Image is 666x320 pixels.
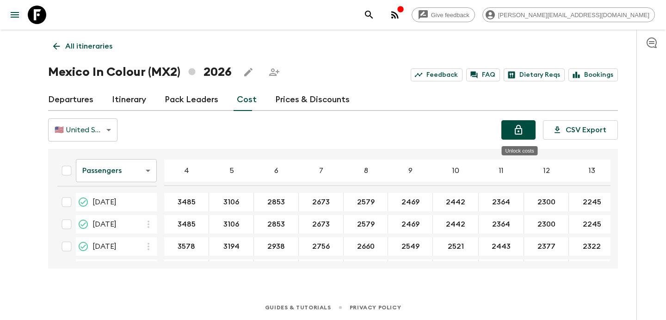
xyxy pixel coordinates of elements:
button: 2660 [346,237,386,256]
button: 2512 [391,259,430,278]
button: 2673 [301,193,341,211]
div: 24 Jan 2026; 9 [388,193,433,211]
div: 14 Mar 2026; 10 [433,237,479,256]
p: 13 [589,165,595,176]
p: 4 [184,165,189,176]
button: 2756 [301,237,341,256]
button: 2673 [301,215,341,234]
div: 24 Jan 2026; 10 [433,193,479,211]
div: 24 Jan 2026; 13 [569,193,615,211]
div: 21 Feb 2026; 6 [254,215,299,234]
button: 2549 [390,237,431,256]
div: 24 Jan 2026; 12 [524,193,569,211]
div: 21 Feb 2026; 7 [299,215,344,234]
button: 2364 [481,193,521,211]
a: Prices & Discounts [275,89,350,111]
button: 2342 [526,259,567,278]
a: Privacy Policy [350,302,401,313]
button: 3485 [166,193,207,211]
p: 12 [543,165,550,176]
button: 2300 [526,193,567,211]
div: [PERSON_NAME][EMAIL_ADDRESS][DOMAIN_NAME] [482,7,655,22]
button: 2579 [346,193,386,211]
div: 21 Feb 2026; 4 [164,215,209,234]
div: 14 Mar 2026; 12 [524,237,569,256]
a: Cost [237,89,257,111]
button: 2364 [481,215,521,234]
div: 🇺🇸 United States Dollar (USD) [48,117,117,143]
button: 2853 [256,215,296,234]
button: 2938 [256,237,296,256]
button: 2622 [345,259,386,278]
button: Edit this itinerary [239,63,258,81]
svg: Guaranteed [78,219,89,230]
span: Give feedback [426,12,475,18]
div: 14 Mar 2026; 8 [344,237,388,256]
div: 04 Apr 2026; 12 [524,259,569,278]
a: Give feedback [412,7,475,22]
div: 04 Apr 2026; 7 [299,259,344,278]
button: 2322 [572,237,612,256]
button: 2245 [572,215,612,234]
div: 21 Feb 2026; 10 [433,215,479,234]
div: 14 Mar 2026; 11 [479,237,524,256]
button: 2469 [390,193,431,211]
button: 3106 [212,215,250,234]
button: Unlock costs [501,120,536,140]
p: 8 [364,165,368,176]
button: 2245 [572,193,612,211]
div: 04 Apr 2026; 10 [433,259,479,278]
button: 2898 [256,259,296,278]
div: 04 Apr 2026; 4 [164,259,209,278]
div: 14 Mar 2026; 6 [254,237,299,256]
div: 04 Apr 2026; 9 [388,259,433,278]
a: Guides & Tutorials [265,302,331,313]
a: Bookings [568,68,618,81]
a: All itineraries [48,37,117,55]
div: 14 Mar 2026; 7 [299,237,344,256]
button: 3578 [166,237,206,256]
button: 2287 [572,259,612,278]
span: [PERSON_NAME][EMAIL_ADDRESS][DOMAIN_NAME] [493,12,654,18]
div: 24 Jan 2026; 4 [164,193,209,211]
p: 10 [452,165,459,176]
p: 11 [499,165,504,176]
p: All itineraries [65,41,112,52]
span: [DATE] [92,197,117,208]
button: 2469 [390,215,431,234]
a: Feedback [411,68,462,81]
p: 5 [229,165,234,176]
button: search adventures [360,6,378,24]
div: 21 Feb 2026; 11 [479,215,524,234]
a: Pack Leaders [165,89,218,111]
button: 3485 [166,215,207,234]
div: 24 Jan 2026; 5 [209,193,254,211]
button: 2853 [256,193,296,211]
div: 04 Apr 2026; 5 [209,259,254,278]
div: 24 Jan 2026; 6 [254,193,299,211]
button: 2443 [481,237,522,256]
div: Passengers [76,158,157,184]
a: FAQ [466,68,500,81]
button: 2717 [302,259,340,278]
div: 04 Apr 2026; 11 [479,259,524,278]
a: Dietary Reqs [504,68,565,81]
div: 21 Feb 2026; 13 [569,215,615,234]
div: 04 Apr 2026; 6 [254,259,299,278]
button: 3152 [212,259,250,278]
button: 2442 [435,193,476,211]
div: 04 Apr 2026; 13 [569,259,615,278]
div: 24 Jan 2026; 11 [479,193,524,211]
button: 2300 [526,215,567,234]
div: 14 Mar 2026; 9 [388,237,433,256]
div: 04 Apr 2026; 8 [344,259,388,278]
button: 3194 [212,237,251,256]
div: Unlock costs [502,146,538,155]
div: 21 Feb 2026; 8 [344,215,388,234]
span: Share this itinerary [265,63,284,81]
button: 2442 [435,215,476,234]
div: Select all [57,161,76,180]
div: 21 Feb 2026; 9 [388,215,433,234]
a: Departures [48,89,93,111]
svg: Guaranteed [78,241,89,252]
